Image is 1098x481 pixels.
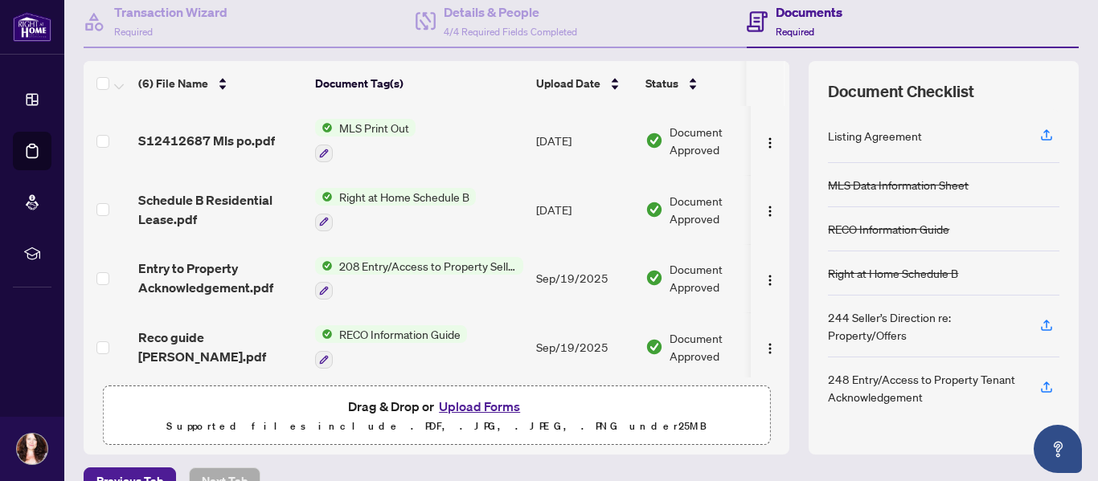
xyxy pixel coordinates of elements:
[530,175,639,244] td: [DATE]
[645,132,663,149] img: Document Status
[444,2,577,22] h4: Details & People
[670,192,769,227] span: Document Approved
[764,205,776,218] img: Logo
[828,220,949,238] div: RECO Information Guide
[530,61,639,106] th: Upload Date
[13,12,51,42] img: logo
[132,61,309,106] th: (6) File Name
[670,329,769,365] span: Document Approved
[434,396,525,417] button: Upload Forms
[114,26,153,38] span: Required
[670,260,769,296] span: Document Approved
[348,396,525,417] span: Drag & Drop or
[138,328,302,366] span: Reco guide [PERSON_NAME].pdf
[757,128,783,153] button: Logo
[757,265,783,291] button: Logo
[315,119,416,162] button: Status IconMLS Print Out
[309,61,530,106] th: Document Tag(s)
[670,123,769,158] span: Document Approved
[1034,425,1082,473] button: Open asap
[138,190,302,229] span: Schedule B Residential Lease.pdf
[757,197,783,222] button: Logo
[17,434,47,464] img: Profile Icon
[315,188,476,231] button: Status IconRight at Home Schedule B
[104,386,769,446] span: Drag & Drop orUpload FormsSupported files include .PDF, .JPG, .JPEG, .PNG under25MB
[828,80,974,103] span: Document Checklist
[444,26,577,38] span: 4/4 Required Fields Completed
[828,264,958,282] div: Right at Home Schedule B
[645,75,678,92] span: Status
[333,257,523,275] span: 208 Entry/Access to Property Seller Acknowledgement
[828,308,1021,344] div: 244 Seller’s Direction re: Property/Offers
[315,325,467,369] button: Status IconRECO Information Guide
[757,334,783,360] button: Logo
[315,325,333,343] img: Status Icon
[315,257,333,275] img: Status Icon
[530,106,639,175] td: [DATE]
[333,188,476,206] span: Right at Home Schedule B
[315,188,333,206] img: Status Icon
[138,131,275,150] span: S12412687 Mls po.pdf
[645,269,663,287] img: Document Status
[645,201,663,218] img: Document Status
[764,342,776,355] img: Logo
[764,274,776,287] img: Logo
[530,244,639,313] td: Sep/19/2025
[776,26,814,38] span: Required
[315,257,523,300] button: Status Icon208 Entry/Access to Property Seller Acknowledgement
[333,119,416,137] span: MLS Print Out
[828,127,922,145] div: Listing Agreement
[764,137,776,149] img: Logo
[828,176,969,194] div: MLS Data Information Sheet
[138,75,208,92] span: (6) File Name
[530,312,639,381] td: Sep/19/2025
[113,417,760,436] p: Supported files include .PDF, .JPG, .JPEG, .PNG under 25 MB
[645,338,663,356] img: Document Status
[114,2,227,22] h4: Transaction Wizard
[315,119,333,137] img: Status Icon
[536,75,600,92] span: Upload Date
[138,259,302,297] span: Entry to Property Acknowledgement.pdf
[776,2,842,22] h4: Documents
[828,370,1021,406] div: 248 Entry/Access to Property Tenant Acknowledgement
[639,61,776,106] th: Status
[333,325,467,343] span: RECO Information Guide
